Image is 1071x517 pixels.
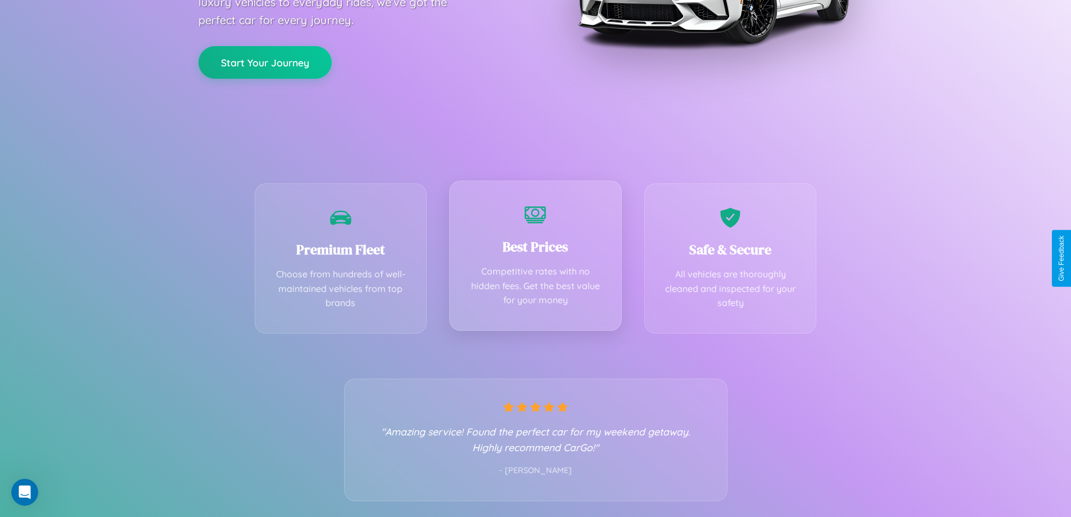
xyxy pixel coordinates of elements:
iframe: Intercom live chat [11,479,38,506]
h3: Best Prices [467,237,604,256]
p: - [PERSON_NAME] [367,464,704,478]
h3: Safe & Secure [662,240,799,259]
h3: Premium Fleet [272,240,410,259]
p: All vehicles are thoroughly cleaned and inspected for your safety [662,267,799,311]
div: Give Feedback [1058,236,1065,281]
button: Start Your Journey [198,46,332,79]
p: "Amazing service! Found the perfect car for my weekend getaway. Highly recommend CarGo!" [367,424,704,455]
p: Choose from hundreds of well-maintained vehicles from top brands [272,267,410,311]
p: Competitive rates with no hidden fees. Get the best value for your money [467,264,604,308]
